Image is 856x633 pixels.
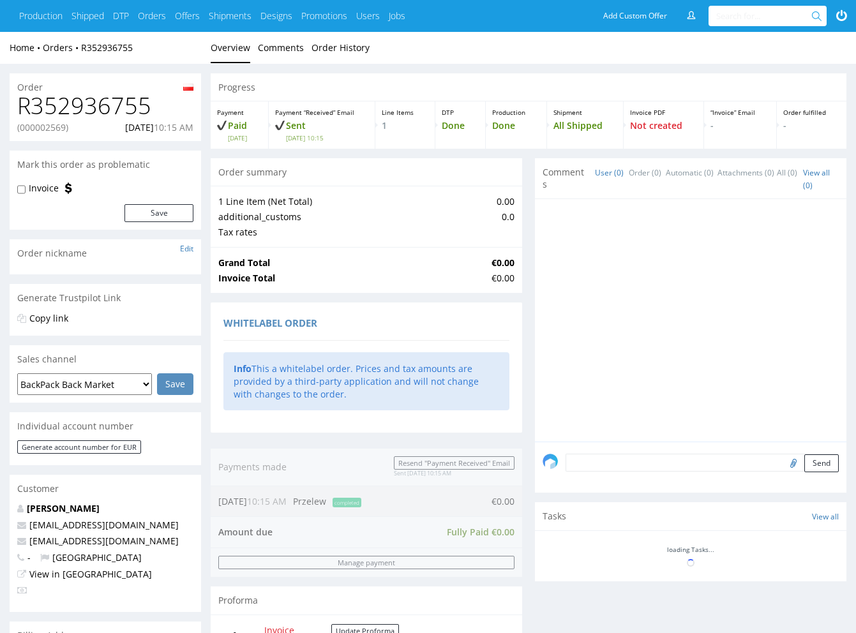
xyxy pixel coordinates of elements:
img: icon-invoice-flag.svg [62,182,75,195]
a: Copy link [29,312,68,324]
a: Comments [258,32,304,63]
a: Orders [43,41,81,54]
div: Order nickname [10,239,201,267]
button: Generate account number for EUR [17,440,141,454]
p: “Invoice” Email [710,108,770,117]
p: - [710,119,770,132]
div: This a whitelabel order. Prices and tax amounts are provided by a third-party application and wil... [223,352,509,410]
strong: Grand Total [218,257,270,269]
div: €0.00 [492,272,514,285]
p: Not created [630,119,697,132]
span: Comments [543,166,585,191]
button: Send [804,454,839,472]
a: Offers [175,10,200,22]
div: Order summary [211,158,522,186]
a: Orders [138,10,166,22]
h1: R352936755 [17,93,193,119]
div: Sales channel [10,345,201,373]
p: Paid [217,119,262,142]
a: Production [19,10,63,22]
a: DTP [113,10,129,22]
p: Sent [275,119,369,142]
strong: €0.00 [492,257,514,269]
a: Designs [260,10,292,22]
a: Promotions [301,10,347,22]
div: Order [10,73,201,94]
a: User (0) [595,159,624,186]
a: Shipments [209,10,252,22]
span: 10:15 AM [154,121,193,133]
td: additional_customs [218,209,493,225]
p: Production [492,108,540,117]
div: Proforma [211,586,522,614]
a: Automatic (0) [666,159,714,186]
a: Attachments (0) [717,159,774,186]
p: Payment [217,108,262,117]
p: DTP [442,108,479,117]
input: Save [157,373,193,395]
a: [PERSON_NAME] [27,502,100,514]
a: View all (0) [803,167,830,191]
div: Generate Trustpilot Link [10,284,201,312]
strong: Invoice Total [218,272,275,284]
td: 1 Line Item (Net Total) [218,194,493,209]
div: Customer [10,475,201,503]
a: Users [356,10,380,22]
strong: Info [234,362,252,375]
p: [DATE] [125,121,193,134]
a: All (0) [777,159,797,186]
a: Shipped [71,10,104,22]
a: Order (0) [629,159,661,186]
p: All Shipped [553,119,617,132]
img: share_image_120x120.png [543,454,558,469]
p: - [783,119,841,132]
a: View in [GEOGRAPHIC_DATA] [29,568,152,580]
p: Payment “Received” Email [275,108,369,117]
span: - [17,551,31,563]
span: [DATE] 10:15 [286,133,369,142]
a: Overview [211,32,250,63]
a: Home [10,41,43,54]
a: [EMAIL_ADDRESS][DOMAIN_NAME] [29,519,179,531]
a: Edit [180,243,193,254]
a: R352936755 [81,41,133,54]
p: Order fulfilled [783,108,841,117]
td: 0.0 [493,209,514,225]
td: 0.00 [493,194,514,209]
p: (000002569) [17,121,68,134]
input: Search for... [716,6,814,26]
label: Invoice [29,182,59,195]
a: Jobs [389,10,405,22]
a: Order History [312,32,370,63]
span: Tasks [543,510,566,523]
p: Done [492,119,540,132]
div: Progress [211,73,846,101]
span: Whitelabel order [223,316,317,329]
td: Tax rates [218,225,493,240]
p: Line Items [382,108,428,117]
div: Mark this order as problematic [10,151,201,179]
a: View all [812,511,839,522]
div: Individual account number [10,412,201,440]
a: [EMAIL_ADDRESS][DOMAIN_NAME] [29,535,179,547]
span: [GEOGRAPHIC_DATA] [40,551,142,563]
a: Add Custom Offer [596,6,674,26]
p: 1 [382,119,428,132]
span: [DATE] [228,133,262,142]
p: Done [442,119,479,132]
p: Invoice PDF [630,108,697,117]
button: Save [124,204,193,222]
p: Shipment [553,108,617,117]
img: pl-34f6a1822d880608e7124d2ea0e3da4cd9b3a3b3b7d18171b61031cedbe6e72f.png [183,84,193,91]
